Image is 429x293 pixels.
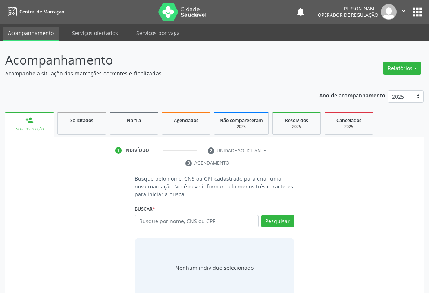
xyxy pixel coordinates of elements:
[5,51,298,69] p: Acompanhamento
[135,175,294,198] p: Busque pelo nome, CNS ou CPF cadastrado para criar uma nova marcação. Você deve informar pelo men...
[3,27,59,41] a: Acompanhamento
[261,215,294,228] button: Pesquisar
[336,117,361,124] span: Cancelados
[5,69,298,77] p: Acompanhe a situação das marcações correntes e finalizadas
[25,116,34,124] div: person_add
[127,117,141,124] span: Na fila
[381,4,397,20] img: img
[220,124,263,130] div: 2025
[175,264,254,272] div: Nenhum indivíduo selecionado
[278,124,315,130] div: 2025
[318,6,378,12] div: [PERSON_NAME]
[383,62,421,75] button: Relatórios
[5,6,64,18] a: Central de Marcação
[174,117,198,124] span: Agendados
[70,117,93,124] span: Solicitados
[124,147,149,154] div: Indivíduo
[131,27,185,40] a: Serviços por vaga
[318,12,378,18] span: Operador de regulação
[67,27,123,40] a: Serviços ofertados
[19,9,64,15] span: Central de Marcação
[115,147,122,154] div: 1
[411,6,424,19] button: apps
[295,7,306,17] button: notifications
[220,117,263,124] span: Não compareceram
[397,4,411,20] button: 
[135,215,259,228] input: Busque por nome, CNS ou CPF
[135,203,155,215] label: Buscar
[330,124,367,130] div: 2025
[10,126,48,132] div: Nova marcação
[400,7,408,15] i: 
[285,117,308,124] span: Resolvidos
[319,90,385,100] p: Ano de acompanhamento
